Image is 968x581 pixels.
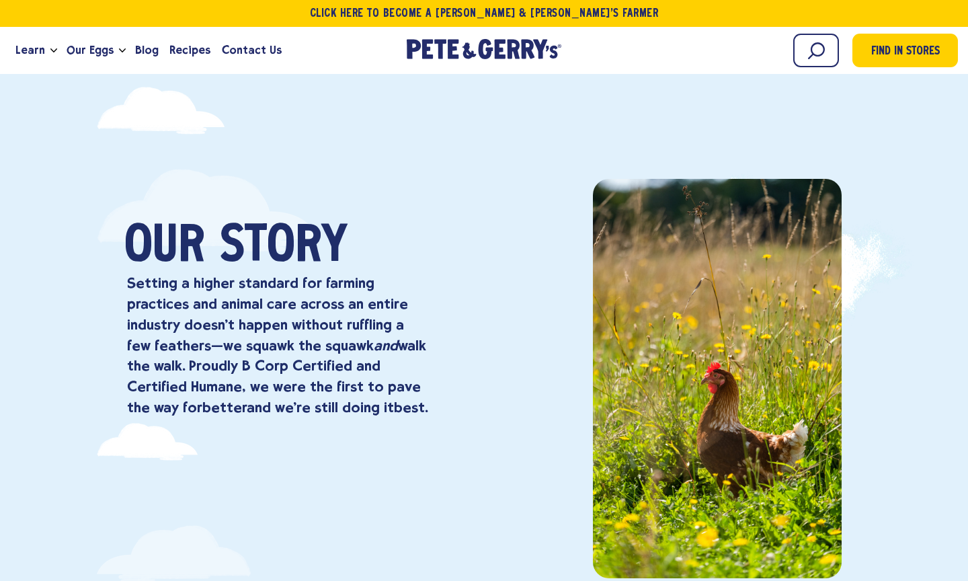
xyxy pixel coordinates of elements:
[124,223,205,273] span: Our
[164,32,216,69] a: Recipes
[169,42,210,59] span: Recipes
[10,32,50,69] a: Learn
[202,399,247,416] strong: better
[374,337,398,354] em: and
[852,34,958,67] a: Find in Stores
[119,48,126,53] button: Open the dropdown menu for Our Eggs
[50,48,57,53] button: Open the dropdown menu for Learn
[220,223,348,273] span: Story
[130,32,164,69] a: Blog
[127,273,428,418] p: Setting a higher standard for farming practices and animal care across an entire industry doesn’t...
[793,34,839,67] input: Search
[216,32,287,69] a: Contact Us
[15,42,45,59] span: Learn
[135,42,159,59] span: Blog
[61,32,119,69] a: Our Eggs
[67,42,114,59] span: Our Eggs
[222,42,282,59] span: Contact Us
[871,43,940,61] span: Find in Stores
[394,399,425,416] strong: best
